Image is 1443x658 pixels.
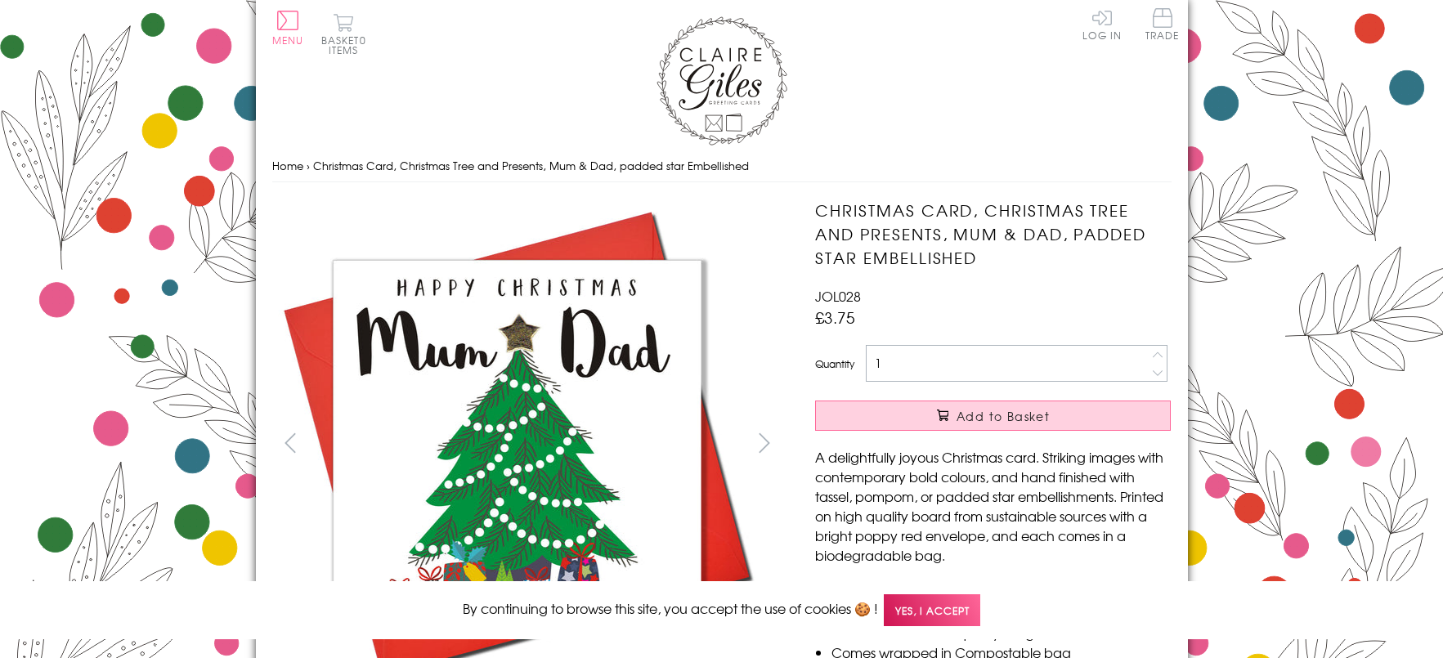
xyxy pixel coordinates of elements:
button: prev [272,424,309,461]
button: Menu [272,11,304,45]
span: 0 items [329,33,366,57]
button: Add to Basket [815,401,1171,431]
a: Log In [1082,8,1122,40]
button: next [746,424,782,461]
span: Add to Basket [957,408,1050,424]
span: Menu [272,33,304,47]
span: Yes, I accept [884,594,980,626]
span: Christmas Card, Christmas Tree and Presents, Mum & Dad, padded star Embellished [313,158,749,173]
a: Trade [1145,8,1180,43]
span: › [307,158,310,173]
span: Trade [1145,8,1180,40]
h1: Christmas Card, Christmas Tree and Presents, Mum & Dad, padded star Embellished [815,199,1171,269]
button: Basket0 items [321,13,366,55]
a: Home [272,158,303,173]
span: £3.75 [815,306,855,329]
label: Quantity [815,356,854,371]
nav: breadcrumbs [272,150,1172,183]
img: Claire Giles Greetings Cards [657,16,787,145]
span: JOL028 [815,286,861,306]
p: A delightfully joyous Christmas card. Striking images with contemporary bold colours, and hand fi... [815,447,1171,565]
